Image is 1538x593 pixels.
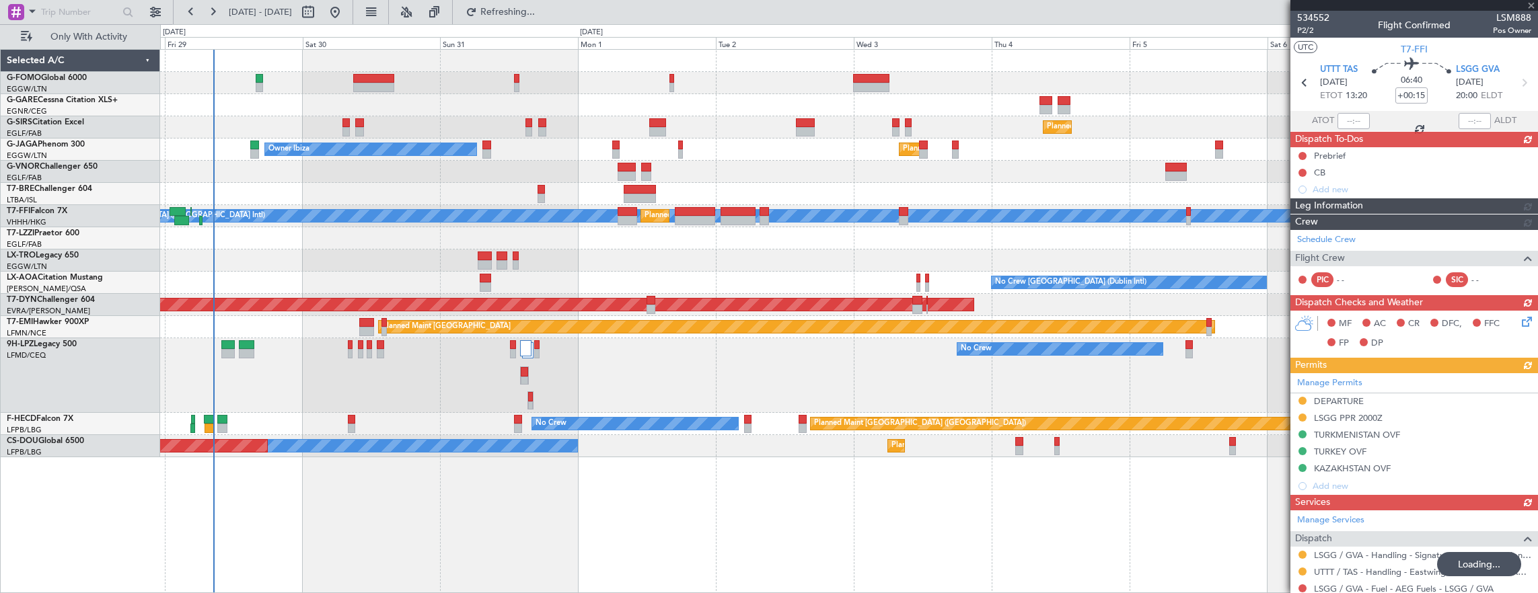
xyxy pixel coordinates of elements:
span: T7-FFI [7,207,30,215]
a: EGLF/FAB [7,173,42,183]
a: F-HECDFalcon 7X [7,415,73,423]
span: F-HECD [7,415,36,423]
div: Tue 2 [716,37,854,49]
a: [PERSON_NAME]/QSA [7,284,86,294]
span: CS-DOU [7,437,38,445]
div: Planned Maint [GEOGRAPHIC_DATA] ([GEOGRAPHIC_DATA]) [1047,117,1259,137]
span: LSM888 [1493,11,1531,25]
button: UTC [1294,41,1317,53]
span: P2/2 [1297,25,1329,36]
a: VHHH/HKG [7,217,46,227]
span: 534552 [1297,11,1329,25]
a: EGLF/FAB [7,239,42,249]
a: EGLF/FAB [7,128,42,139]
a: LX-AOACitation Mustang [7,274,103,282]
a: T7-BREChallenger 604 [7,185,92,193]
div: Fri 29 [165,37,303,49]
span: [DATE] [1456,76,1484,89]
div: Planned Maint [GEOGRAPHIC_DATA] ([GEOGRAPHIC_DATA]) [814,413,1026,434]
span: [DATE] - [DATE] [229,6,292,18]
a: EGGW/LTN [7,151,47,161]
a: T7-DYNChallenger 604 [7,296,95,304]
a: EGGW/LTN [7,84,47,94]
div: No Crew [536,413,566,434]
span: 06:40 [1401,74,1422,87]
span: G-SIRS [7,118,32,126]
span: Pos Owner [1493,25,1531,36]
div: Sat 30 [303,37,441,49]
span: T7-DYN [7,296,37,304]
a: LFPB/LBG [7,425,42,435]
div: [DATE] [163,27,186,38]
span: [DATE] [1320,76,1348,89]
a: T7-EMIHawker 900XP [7,318,89,326]
span: 20:00 [1456,89,1477,103]
a: EGNR/CEG [7,106,47,116]
a: CS-DOUGlobal 6500 [7,437,84,445]
span: Refreshing... [480,7,536,17]
div: Owner Ibiza [268,139,309,159]
div: Planned Maint [GEOGRAPHIC_DATA] ([GEOGRAPHIC_DATA]) [891,436,1103,456]
a: LX-TROLegacy 650 [7,251,79,260]
div: No Crew [961,339,992,359]
span: UTTT TAS [1320,63,1358,77]
span: LSGG GVA [1456,63,1500,77]
div: Planned Maint [GEOGRAPHIC_DATA] ([GEOGRAPHIC_DATA]) [903,139,1115,159]
span: G-GARE [7,96,38,104]
a: G-FOMOGlobal 6000 [7,74,87,82]
a: LFMD/CEQ [7,350,46,360]
span: G-VNOR [7,163,40,171]
span: ELDT [1481,89,1502,103]
div: Mon 1 [578,37,716,49]
a: LFMN/NCE [7,328,46,338]
span: ETOT [1320,89,1342,103]
span: 9H-LPZ [7,340,34,348]
div: Planned Maint [GEOGRAPHIC_DATA] ([GEOGRAPHIC_DATA] Intl) [645,206,869,226]
a: LTBA/ISL [7,195,37,205]
span: G-JAGA [7,141,38,149]
div: Sat 6 [1268,37,1405,49]
span: T7-EMI [7,318,33,326]
a: 9H-LPZLegacy 500 [7,340,77,348]
span: ALDT [1494,114,1516,128]
span: ATOT [1312,114,1334,128]
a: T7-LZZIPraetor 600 [7,229,79,237]
a: G-GARECessna Citation XLS+ [7,96,118,104]
div: Flight Confirmed [1378,18,1451,32]
span: G-FOMO [7,74,41,82]
span: T7-BRE [7,185,34,193]
div: [DATE] [580,27,603,38]
div: Thu 4 [992,37,1130,49]
a: G-SIRSCitation Excel [7,118,84,126]
div: Planned Maint [GEOGRAPHIC_DATA] [382,317,511,337]
span: T7-LZZI [7,229,34,237]
a: LFPB/LBG [7,447,42,457]
div: Loading... [1437,552,1521,576]
button: Refreshing... [460,1,540,23]
a: EGGW/LTN [7,262,47,272]
a: EVRA/[PERSON_NAME] [7,306,90,316]
span: T7-FFI [1401,42,1428,56]
div: Wed 3 [854,37,992,49]
span: LX-TRO [7,251,36,260]
span: 13:20 [1346,89,1367,103]
input: Trip Number [41,2,118,22]
div: Fri 5 [1130,37,1268,49]
span: LX-AOA [7,274,38,282]
button: Only With Activity [15,26,146,48]
span: Only With Activity [35,32,142,42]
div: Sun 31 [440,37,578,49]
div: No Crew [GEOGRAPHIC_DATA] (Dublin Intl) [995,272,1146,292]
a: T7-FFIFalcon 7X [7,207,67,215]
a: G-VNORChallenger 650 [7,163,98,171]
a: G-JAGAPhenom 300 [7,141,85,149]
